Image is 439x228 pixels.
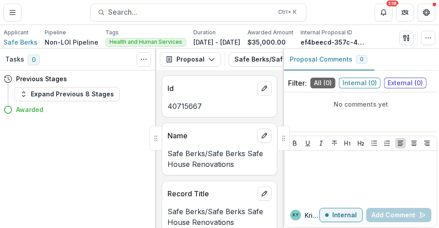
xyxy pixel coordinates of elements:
[257,187,272,201] button: edit
[167,101,272,112] p: 40715667
[289,138,300,149] button: Bold
[247,37,286,47] p: $35,000.00
[301,29,352,37] p: Internal Proposal ID
[167,130,254,141] p: Name
[167,188,254,199] p: Record Title
[319,208,363,222] button: Internal
[395,138,406,149] button: Align Left
[257,129,272,143] button: edit
[382,138,393,149] button: Ordered List
[387,0,399,7] div: 238
[90,4,306,21] button: Search...
[193,29,216,37] p: Duration
[293,213,299,217] div: Kricket Yetter
[160,52,221,66] button: Proposal
[4,37,38,47] a: Safe Berks
[288,99,434,109] p: No comments yet
[5,56,24,63] h3: Tasks
[355,138,366,149] button: Heading 2
[288,78,307,88] p: Filter:
[302,138,313,149] button: Underline
[283,49,375,70] button: Proposal Comments
[167,148,272,170] p: Safe Berks/Safe Berks Safe House Renovations
[45,37,98,47] p: Non-LOI Pipeline
[305,211,319,220] p: Kricket Y
[16,105,43,114] h4: Awarded
[342,138,353,149] button: Heading 1
[277,7,299,17] div: Ctrl + K
[332,211,357,219] p: Internal
[109,8,273,17] span: Search...
[14,87,120,101] button: Expand Previous 8 Stages
[167,83,254,94] p: Id
[28,54,40,65] span: 0
[384,78,426,88] span: External ( 0 )
[109,39,182,45] span: Health and Human Services
[137,52,151,66] button: Toggle View Cancelled Tasks
[409,138,419,149] button: Align Center
[360,56,364,62] span: 0
[329,138,340,149] button: Strike
[257,81,272,95] button: edit
[396,4,414,21] button: Partners
[229,52,414,66] button: Safe Berks/Safe Berks Safe House Renovations
[339,78,380,88] span: Internal ( 0 )
[316,138,326,149] button: Italicize
[45,29,66,37] p: Pipeline
[193,37,240,47] p: [DATE] - [DATE]
[369,138,380,149] button: Bullet List
[247,29,293,37] p: Awarded Amount
[418,4,435,21] button: Get Help
[4,29,29,37] p: Applicant
[310,78,335,88] span: All ( 0 )
[301,37,368,47] p: ef4beecd-357c-4b69-9395-09e63b3a2c1f
[105,29,119,37] p: Tags
[16,74,67,83] h4: Previous Stages
[375,4,393,21] button: Notifications
[366,208,431,222] button: Add Comment
[167,206,272,228] p: Safe Berks/Safe Berks Safe House Renovations
[422,138,432,149] button: Align Right
[4,4,21,21] button: Toggle Menu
